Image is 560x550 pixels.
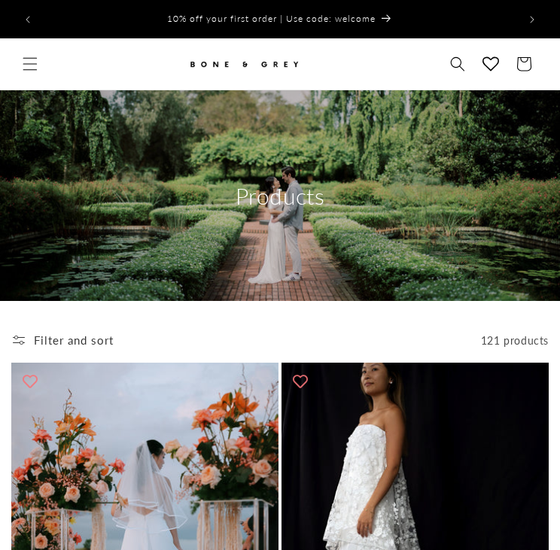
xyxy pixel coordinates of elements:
[15,366,45,397] button: Add to wishlist
[14,47,47,81] summary: Menu
[26,181,534,211] h2: Products
[516,3,549,36] button: Next announcement
[167,13,376,24] span: 10% off your first order | Use code: welcome
[481,334,549,347] span: 121 products
[441,47,474,81] summary: Search
[11,3,44,36] button: Previous announcement
[11,329,114,351] summary: Filter and sort
[34,333,114,347] span: Filter and sort
[163,46,325,82] a: Bone and Grey Bridal
[187,52,300,77] img: Bone and Grey Bridal
[285,366,315,397] button: Add to wishlist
